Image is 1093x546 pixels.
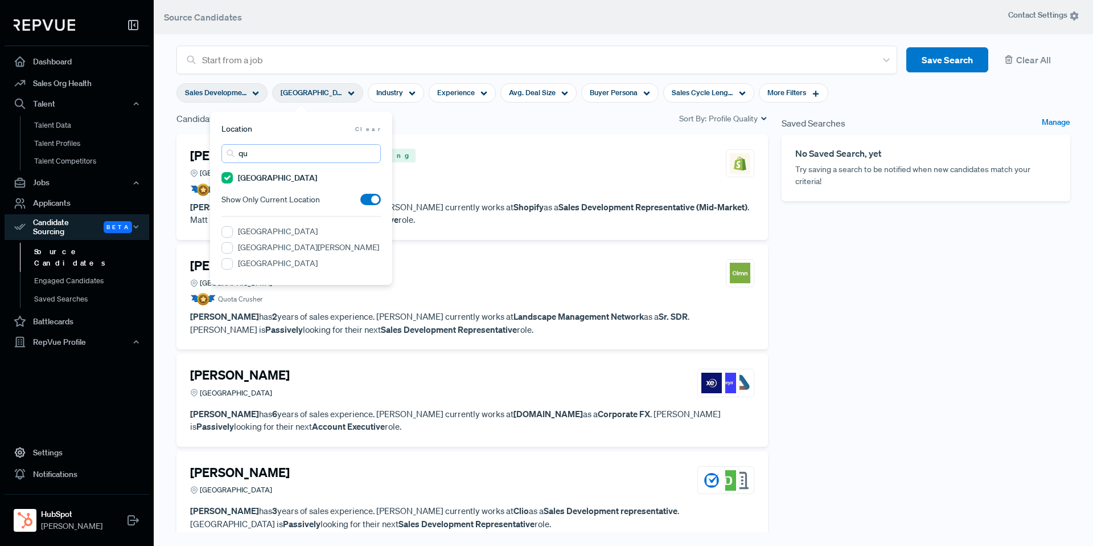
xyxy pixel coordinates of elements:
[730,263,750,283] img: Landscape Management Network
[730,373,750,393] img: Blue Umbrella Limited
[5,494,149,537] a: HubSpotHubSpot[PERSON_NAME]
[672,87,733,98] span: Sales Cycle Length
[16,511,34,529] img: HubSpot
[238,172,317,184] label: [GEOGRAPHIC_DATA]
[190,148,290,163] h4: [PERSON_NAME]
[701,470,722,491] img: Clio
[5,311,149,332] a: Battlecards
[544,505,677,516] strong: Sales Development representative
[41,508,102,520] strong: HubSpot
[795,164,1057,188] p: Try saving a search to be notified when new candidates match your criteria!
[5,72,149,94] a: Sales Org Health
[598,408,650,419] strong: Corporate FX
[190,310,754,336] p: has years of sales experience. [PERSON_NAME] currently works at as a . [PERSON_NAME] is looking f...
[190,258,290,273] h4: [PERSON_NAME]
[709,113,758,125] span: Profile Quality
[176,112,222,125] span: Candidates
[509,87,556,98] span: Avg. Deal Size
[558,201,747,213] strong: Sales Development Representative (Mid-Market)
[906,47,988,73] button: Save Search
[190,184,216,196] img: Quota Badge
[5,193,149,214] a: Applicants
[5,214,149,241] button: Candidate Sourcing Beta
[200,278,272,288] span: [GEOGRAPHIC_DATA]
[190,505,259,516] strong: [PERSON_NAME]
[190,465,290,480] h4: [PERSON_NAME]
[513,408,583,419] strong: [DOMAIN_NAME]
[590,87,638,98] span: Buyer Persona
[437,87,475,98] span: Experience
[513,311,644,322] strong: Landscape Management Network
[281,87,342,98] span: [GEOGRAPHIC_DATA]
[513,201,544,213] strong: Shopify
[997,47,1070,73] button: Clear All
[200,388,272,398] span: [GEOGRAPHIC_DATA]
[20,135,165,153] a: Talent Profiles
[190,408,259,419] strong: [PERSON_NAME]
[104,221,132,233] span: Beta
[795,148,1057,159] h6: No Saved Search, yet
[164,11,242,23] span: Source Candidates
[20,272,165,290] a: Engaged Candidates
[200,484,272,495] span: [GEOGRAPHIC_DATA]
[730,153,750,174] img: Shopify
[190,408,754,433] p: has years of sales experience. [PERSON_NAME] currently works at as a . [PERSON_NAME] is looking f...
[659,311,688,322] strong: Sr. SDR
[767,87,806,98] span: More Filters
[238,242,379,254] label: [GEOGRAPHIC_DATA][PERSON_NAME]
[5,173,149,193] button: Jobs
[238,226,318,238] label: [GEOGRAPHIC_DATA]
[20,152,165,170] a: Talent Competitors
[190,201,754,226] p: has years of sales experience. [PERSON_NAME] currently works at as a . Matt is looking for their ...
[221,194,320,206] span: Show Only Current Location
[5,51,149,72] a: Dashboard
[679,113,768,125] div: Sort By:
[5,94,149,113] button: Talent
[782,116,845,130] span: Saved Searches
[5,332,149,352] button: RepVue Profile
[716,470,736,491] img: TD
[20,243,165,272] a: Source Candidates
[272,408,277,419] strong: 6
[20,290,165,308] a: Saved Searches
[14,19,75,31] img: RepVue
[196,421,234,432] strong: Passively
[376,87,403,98] span: Industry
[238,258,318,270] label: [GEOGRAPHIC_DATA]
[190,504,754,530] p: has years of sales experience. [PERSON_NAME] currently works at as a . [GEOGRAPHIC_DATA] is looki...
[355,125,381,133] span: Clear
[190,311,259,322] strong: [PERSON_NAME]
[190,293,216,305] img: Quota Badge
[398,518,535,529] strong: Sales Development Representative
[221,144,381,163] input: Search locations
[716,373,736,393] img: Kaseya
[272,505,277,516] strong: 3
[190,201,259,213] strong: [PERSON_NAME]
[5,442,149,463] a: Settings
[218,294,262,304] span: Quota Crusher
[5,463,149,485] a: Notifications
[312,421,385,432] strong: Account Executive
[185,87,246,98] span: Sales Development Representative
[513,505,529,516] strong: Clio
[272,311,277,322] strong: 2
[20,116,165,135] a: Talent Data
[1042,116,1070,130] a: Manage
[190,368,290,382] h4: [PERSON_NAME]
[283,518,320,529] strong: Passively
[41,520,102,532] span: [PERSON_NAME]
[200,168,272,178] span: [GEOGRAPHIC_DATA]
[1008,9,1079,21] span: Contact Settings
[381,324,517,335] strong: Sales Development Representative
[221,123,252,135] span: Location
[701,373,722,393] img: Xe.com
[265,324,303,335] strong: Passively
[5,214,149,241] div: Candidate Sourcing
